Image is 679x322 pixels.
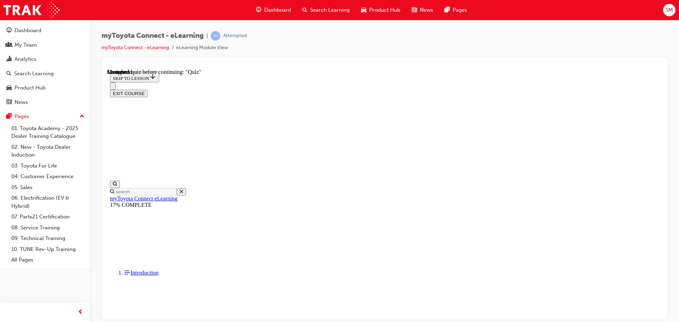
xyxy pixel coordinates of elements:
[3,53,87,66] a: Analytics
[6,28,12,34] span: guage-icon
[3,81,87,94] a: Product Hub
[3,39,87,52] a: My Team
[3,133,552,139] div: 17% COMPLETE
[453,6,467,14] span: Pages
[101,45,169,51] a: myToyota Connect - eLearning
[223,33,247,39] div: Attempted
[6,113,12,120] span: pages-icon
[3,67,87,80] a: Search Learning
[302,6,307,14] span: search-icon
[256,6,261,14] span: guage-icon
[14,27,41,35] div: Dashboard
[666,6,673,14] span: SM
[3,112,13,119] button: Open search menu
[6,7,49,12] span: SKIP TO LESSON
[8,211,87,222] a: 07. Parts21 Certification
[6,56,12,63] span: chart-icon
[3,110,87,123] button: Pages
[14,84,46,92] div: Product Hub
[14,70,54,78] div: Search Learning
[7,119,70,127] input: Search
[250,3,297,17] a: guage-iconDashboard
[3,23,87,110] button: DashboardMy TeamAnalyticsSearch LearningProduct HubNews
[8,244,87,255] a: 10. TUNE Rev-Up Training
[663,4,675,16] button: SM
[3,3,52,13] button: SKIP TO LESSON
[8,182,87,193] a: 05. Sales
[6,71,11,77] span: search-icon
[369,6,400,14] span: Product Hub
[3,96,87,109] a: News
[14,98,28,106] div: News
[80,112,85,121] span: up-icon
[3,21,40,28] button: EXIT COURSE
[439,3,473,17] a: pages-iconPages
[207,32,208,40] span: |
[310,6,350,14] span: Search Learning
[4,2,60,18] img: Trak
[8,160,87,171] a: 03. Toyota For Life
[297,3,355,17] a: search-iconSearch Learning
[78,308,83,317] span: prev-icon
[8,193,87,211] a: 06. Electrification (EV & Hybrid)
[101,32,204,40] span: myToyota Connect - eLearning
[3,13,8,21] button: Close navigation menu
[8,142,87,160] a: 02. New - Toyota Dealer Induction
[361,6,366,14] span: car-icon
[8,222,87,233] a: 08. Service Training
[8,123,87,142] a: 01. Toyota Academy - 2025 Dealer Training Catalogue
[420,6,433,14] span: News
[3,24,87,37] a: Dashboard
[6,85,12,91] span: car-icon
[14,41,37,49] div: My Team
[355,3,406,17] a: car-iconProduct Hub
[8,233,87,244] a: 09. Technical Training
[406,3,439,17] a: news-iconNews
[8,254,87,265] a: All Pages
[8,171,87,182] a: 04. Customer Experience
[14,112,29,121] div: Pages
[70,119,79,127] button: Close search menu
[6,42,12,48] span: people-icon
[211,31,220,41] span: learningRecordVerb_ATTEMPT-icon
[176,44,228,52] li: eLearning Module View
[6,99,12,106] span: news-icon
[445,6,450,14] span: pages-icon
[14,55,36,63] div: Analytics
[3,127,70,133] a: myToyota Connect eLearning
[412,6,417,14] span: news-icon
[264,6,291,14] span: Dashboard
